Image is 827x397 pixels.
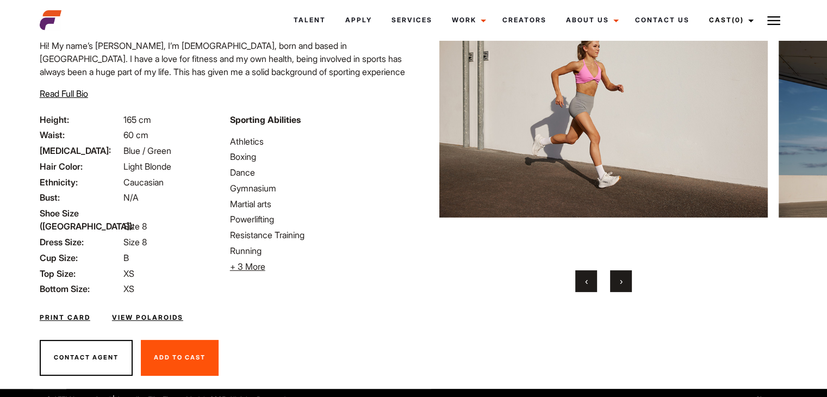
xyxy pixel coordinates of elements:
span: Waist: [40,128,121,141]
li: Dance [230,166,407,179]
li: Resistance Training [230,228,407,241]
span: Caucasian [123,177,164,188]
span: Add To Cast [154,353,206,361]
img: cropped-aefm-brand-fav-22-square.png [40,9,61,31]
a: Contact Us [625,5,699,35]
span: Next [620,276,623,287]
span: N/A [123,192,139,203]
span: Dress Size: [40,235,121,249]
span: 165 cm [123,114,151,125]
span: XS [123,268,134,279]
span: Bust: [40,191,121,204]
span: [MEDICAL_DATA]: [40,144,121,157]
a: Work [442,5,493,35]
a: Services [382,5,442,35]
a: About Us [556,5,625,35]
span: Shoe Size ([GEOGRAPHIC_DATA]): [40,207,121,233]
button: Add To Cast [141,340,219,376]
img: Burger icon [767,14,780,27]
span: Size 8 [123,237,147,247]
a: Creators [493,5,556,35]
a: Talent [284,5,335,35]
span: Hair Color: [40,160,121,173]
span: Bottom Size: [40,282,121,295]
span: Size 8 [123,221,147,232]
span: B [123,252,129,263]
button: Read Full Bio [40,87,88,100]
span: + 3 More [230,261,265,272]
p: Hi! My name’s [PERSON_NAME], I’m [DEMOGRAPHIC_DATA], born and based in [GEOGRAPHIC_DATA]. I have ... [40,39,407,91]
li: Powerlifting [230,213,407,226]
a: Print Card [40,313,90,322]
span: Ethnicity: [40,176,121,189]
span: (0) [732,16,744,24]
span: Read Full Bio [40,88,88,99]
a: Cast(0) [699,5,760,35]
li: Running [230,244,407,257]
a: View Polaroids [112,313,183,322]
span: Previous [585,276,588,287]
li: Athletics [230,135,407,148]
li: Gymnasium [230,182,407,195]
strong: Sporting Abilities [230,114,301,125]
li: Martial arts [230,197,407,210]
li: Boxing [230,150,407,163]
span: Height: [40,113,121,126]
span: Top Size: [40,267,121,280]
span: 60 cm [123,129,148,140]
span: XS [123,283,134,294]
span: Blue / Green [123,145,171,156]
a: Apply [335,5,382,35]
span: Cup Size: [40,251,121,264]
button: Contact Agent [40,340,133,376]
span: Light Blonde [123,161,171,172]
